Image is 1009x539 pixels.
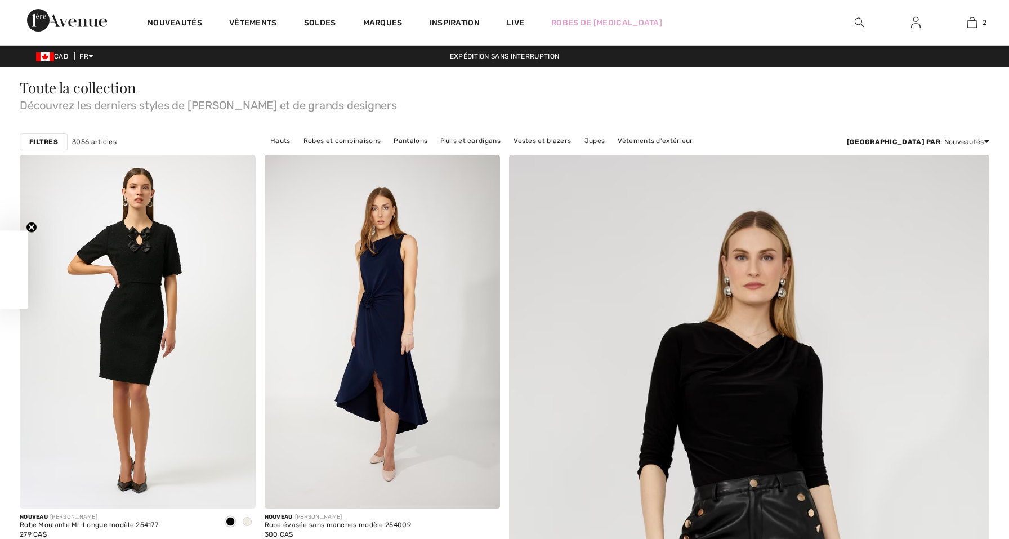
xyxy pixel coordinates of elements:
button: Close teaser [26,221,37,233]
a: Robes de [MEDICAL_DATA] [551,17,662,29]
img: Mon panier [967,16,977,29]
a: 2 [944,16,999,29]
a: Vêtements [229,18,277,30]
a: Soldes [304,18,336,30]
a: Pulls et cardigans [435,133,506,148]
img: 1ère Avenue [27,9,107,32]
div: Robe évasée sans manches modèle 254009 [265,522,411,529]
span: Toute la collection [20,78,136,97]
a: Nouveautés [148,18,202,30]
div: Robe Moulante Mi-Longue modèle 254177 [20,522,158,529]
a: Live [507,17,524,29]
span: Nouveau [265,514,293,520]
img: Canadian Dollar [36,52,54,61]
a: Pantalons [388,133,433,148]
span: 300 CA$ [265,531,293,538]
span: CAD [36,52,73,60]
div: Winter White [239,513,256,532]
div: [PERSON_NAME] [265,513,411,522]
img: Robe Moulante Mi-Longue modèle 254177. Noir [20,155,256,509]
span: Inspiration [430,18,480,30]
a: Marques [363,18,403,30]
a: Robes et combinaisons [298,133,386,148]
div: Black [222,513,239,532]
span: Nouveau [20,514,48,520]
a: Se connecter [902,16,930,30]
img: Robe évasée sans manches modèle 254009. Midnight [265,155,501,509]
strong: Filtres [29,137,58,147]
a: Vêtements d'extérieur [612,133,698,148]
span: 279 CA$ [20,531,47,538]
img: recherche [855,16,864,29]
img: Mes infos [911,16,921,29]
span: Découvrez les derniers styles de [PERSON_NAME] et de grands designers [20,95,989,111]
a: Vestes et blazers [508,133,577,148]
div: [PERSON_NAME] [20,513,158,522]
span: 3056 articles [72,137,117,147]
span: 2 [983,17,986,28]
span: FR [79,52,93,60]
div: : Nouveautés [847,137,989,147]
strong: [GEOGRAPHIC_DATA] par [847,138,940,146]
a: Hauts [265,133,296,148]
a: Jupes [579,133,611,148]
